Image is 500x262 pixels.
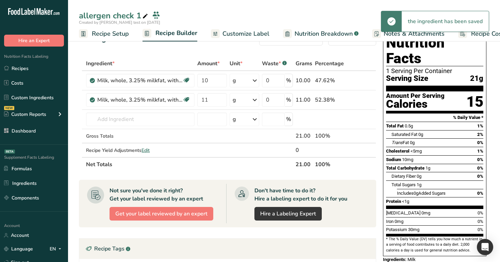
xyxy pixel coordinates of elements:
[417,174,421,179] span: 0g
[421,210,430,215] span: 0mg
[86,147,195,154] div: Recipe Yield Adjustments
[478,227,483,232] span: 0%
[4,243,33,255] a: Language
[262,59,287,68] div: Waste
[386,165,424,171] span: Total Carbohydrate
[211,26,269,41] a: Customize Label
[386,99,445,109] div: Calories
[315,59,344,68] span: Percentage
[86,112,195,126] input: Add Ingredient
[386,227,407,232] span: Potassium
[4,106,14,110] div: NEW
[386,237,483,253] section: * The % Daily Value (DV) tells you how much a nutrient in a serving of food contributes to a dail...
[141,147,150,154] span: Edit
[391,132,417,137] span: Saturated Fat
[477,239,493,255] div: Open Intercom Messenger
[386,219,394,224] span: Iron
[296,132,312,140] div: 21.00
[233,115,236,123] div: g
[296,146,312,154] div: 0
[386,149,410,154] span: Cholesterol
[386,157,401,162] span: Sodium
[372,26,445,41] a: Notes & Attachments
[233,76,236,85] div: g
[477,132,483,137] span: 2%
[386,199,401,204] span: Protein
[386,35,483,66] h1: Nutrition Facts
[395,219,403,224] span: 0mg
[97,96,182,104] div: Milk, whole, 3.25% milkfat, without added vitamin A and [MEDICAL_DATA]
[79,26,129,41] a: Recipe Setup
[386,68,483,74] div: 1 Serving Per Container
[197,59,220,68] span: Amount
[478,219,483,224] span: 0%
[414,191,418,196] span: 0g
[296,76,312,85] div: 10.00
[466,93,483,111] div: 15
[477,165,483,171] span: 0%
[384,29,445,38] span: Notes & Attachments
[477,149,483,154] span: 1%
[386,210,420,215] span: [MEDICAL_DATA]
[233,96,236,104] div: g
[230,59,243,68] span: Unit
[85,157,294,171] th: Net Totals
[86,133,195,140] div: Gross Totals
[314,157,345,171] th: 100%
[115,210,207,218] span: Get your label reviewed by an expert
[386,123,404,128] span: Total Fat
[391,140,403,145] i: Trans
[477,157,483,162] span: 0%
[477,123,483,128] span: 1%
[110,207,213,221] button: Get your label reviewed by an expert
[407,257,416,262] span: Milk
[295,29,353,38] span: Nutrition Breakdown
[426,165,430,171] span: 1g
[402,157,413,162] span: 10mg
[410,140,415,145] span: 0g
[405,123,413,128] span: 0.5g
[477,191,483,196] span: 0%
[402,199,409,204] span: <1g
[110,187,203,203] div: Not sure you've done it right? Get your label reviewed by an expert
[397,191,446,196] span: Includes Added Sugars
[391,182,416,187] span: Total Sugars
[408,227,419,232] span: 30mg
[79,239,376,259] div: Recipe Tags
[50,245,64,253] div: EN
[86,59,115,68] span: Ingredient
[391,140,409,145] span: Fat
[143,25,197,42] a: Recipe Builder
[470,74,483,83] span: 21g
[386,93,445,99] div: Amount Per Serving
[383,257,406,262] span: Ingredients:
[386,74,428,83] span: Serving Size
[222,29,269,38] span: Customize Label
[254,187,347,203] div: Don't have time to do it? Hire a labeling expert to do it for you
[283,26,359,41] a: Nutrition Breakdown
[97,76,182,85] div: Milk, whole, 3.25% milkfat, without added vitamin A and [MEDICAL_DATA]
[411,149,422,154] span: <5mg
[294,157,314,171] th: 21.00
[79,10,149,22] div: allergen check 1
[4,111,46,118] div: Custom Reports
[418,132,423,137] span: 0g
[4,35,64,47] button: Hire an Expert
[477,140,483,145] span: 0%
[391,174,416,179] span: Dietary Fiber
[402,11,489,32] div: the ingredient has been saved
[315,76,344,85] div: 47.62%
[315,96,344,104] div: 52.38%
[386,113,483,122] section: % Daily Value *
[155,29,197,38] span: Recipe Builder
[478,210,483,215] span: 0%
[477,174,483,179] span: 0%
[296,96,312,104] div: 11.00
[79,20,160,25] span: Created by [PERSON_NAME] test on [DATE]
[92,29,129,38] span: Recipe Setup
[315,132,344,140] div: 100%
[254,207,322,221] a: Hire a Labeling Expert
[296,59,312,68] span: Grams
[4,150,15,154] div: BETA
[417,182,421,187] span: 1g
